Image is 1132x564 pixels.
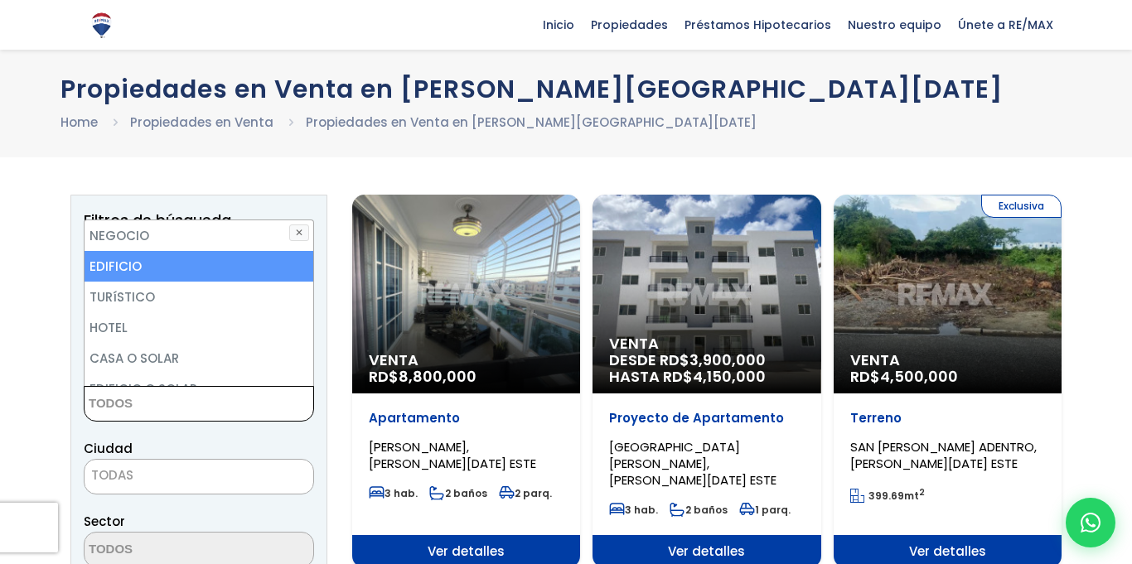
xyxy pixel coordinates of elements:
span: 4,500,000 [880,366,958,387]
li: Propiedades en Venta en [PERSON_NAME][GEOGRAPHIC_DATA][DATE] [306,112,757,133]
span: 4,150,000 [693,366,766,387]
span: Únete a RE/MAX [950,12,1062,37]
li: EDIFICIO [85,251,313,282]
span: Sector [84,513,125,530]
span: Venta [369,352,564,369]
h1: Propiedades en Venta en [PERSON_NAME][GEOGRAPHIC_DATA][DATE] [60,75,1072,104]
a: Propiedades en Venta [130,113,273,131]
span: 399.69 [868,489,904,503]
span: mt [850,489,925,503]
img: Logo de REMAX [87,11,116,40]
span: 2 baños [670,503,728,517]
span: Venta [609,335,804,352]
span: Inicio [535,12,583,37]
span: 2 parq. [499,486,552,500]
p: Apartamento [369,410,564,427]
span: TODAS [91,466,133,484]
p: Proyecto de Apartamento [609,410,804,427]
span: RD$ [850,366,958,387]
span: TODAS [85,464,313,487]
span: [GEOGRAPHIC_DATA][PERSON_NAME], [PERSON_NAME][DATE] ESTE [609,438,776,489]
button: ✕ [289,224,309,241]
span: SAN [PERSON_NAME] ADENTRO, [PERSON_NAME][DATE] ESTE [850,438,1037,472]
li: HOTEL [85,312,313,343]
span: 2 baños [429,486,487,500]
li: TURíSTICO [85,282,313,312]
span: 3 hab. [609,503,658,517]
span: Propiedades [583,12,676,37]
li: CASA O SOLAR [85,343,313,374]
span: RD$ [369,366,477,387]
span: Exclusiva [981,195,1062,218]
textarea: Search [85,387,245,422]
sup: 2 [919,486,925,499]
p: Terreno [850,410,1045,427]
span: HASTA RD$ [609,369,804,385]
span: [PERSON_NAME], [PERSON_NAME][DATE] ESTE [369,438,536,472]
li: NEGOCIO [85,220,313,251]
span: Nuestro equipo [839,12,950,37]
span: TODAS [84,459,314,494]
a: Home [60,113,98,131]
span: Venta [850,352,1045,369]
span: Préstamos Hipotecarios [676,12,839,37]
span: 3,900,000 [689,349,766,370]
span: DESDE RD$ [609,352,804,385]
span: 3 hab. [369,486,418,500]
span: 8,800,000 [399,366,477,387]
li: EDIFICIO O SOLAR [85,374,313,404]
span: 1 parq. [739,503,791,517]
span: Ciudad [84,440,133,457]
h2: Filtros de búsqueda [84,212,314,229]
